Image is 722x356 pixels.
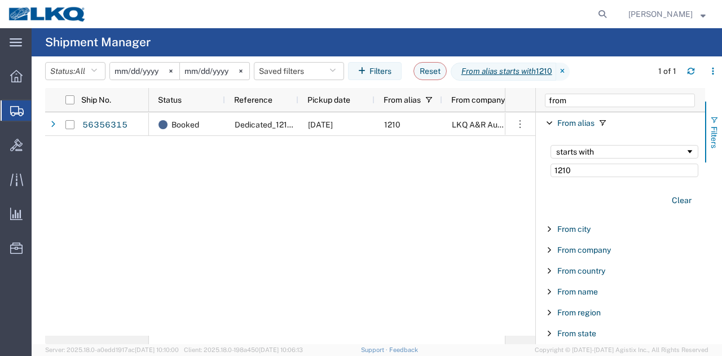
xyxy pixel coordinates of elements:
div: starts with [556,147,685,156]
span: Rajasheker Reddy [628,8,693,20]
span: Copyright © [DATE]-[DATE] Agistix Inc., All Rights Reserved [535,345,708,355]
span: Status [158,95,182,104]
div: Filtering operator [551,145,698,159]
span: [DATE] 10:06:13 [259,346,303,353]
button: Filters [348,62,402,80]
i: From alias starts with [461,65,536,77]
span: Server: 2025.18.0-a0edd1917ac [45,346,179,353]
span: From company [451,95,505,104]
a: Feedback [389,346,418,353]
img: logo [8,6,87,23]
span: From alias [557,118,595,128]
span: Pickup date [307,95,350,104]
span: From city [557,225,591,234]
span: From region [557,308,601,317]
span: From company [557,245,611,254]
span: From name [557,287,598,296]
button: [PERSON_NAME] [628,7,706,21]
span: From state [557,329,596,338]
a: Support [361,346,389,353]
span: 1210 [384,120,400,129]
span: [DATE] 10:10:00 [135,346,179,353]
span: LKQ A&R Auto Parts -Duncan [452,120,593,129]
div: Filter List 9 Filters [536,112,705,344]
input: Filter Columns Input [545,94,695,107]
span: Ship No. [81,95,111,104]
span: Filters [710,126,719,148]
button: Saved filters [254,62,344,80]
span: From alias [384,95,421,104]
span: Booked [171,113,199,137]
input: Not set [180,63,249,80]
input: Filter Value [551,164,698,177]
span: From country [557,266,605,275]
a: 56356315 [82,116,128,134]
input: Not set [110,63,179,80]
button: Status:All [45,62,105,80]
span: All [75,67,85,76]
div: 1 of 1 [658,65,678,77]
span: Client: 2025.18.0-198a450 [184,346,303,353]
span: Reference [234,95,272,104]
span: 09/05/2025 [308,120,333,129]
span: From alias starts with 1210 [451,63,556,81]
h4: Shipment Manager [45,28,151,56]
button: Clear [665,191,698,210]
button: Reset [413,62,447,80]
span: Dedicated_1210_1634_Eng Trans [235,120,355,129]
